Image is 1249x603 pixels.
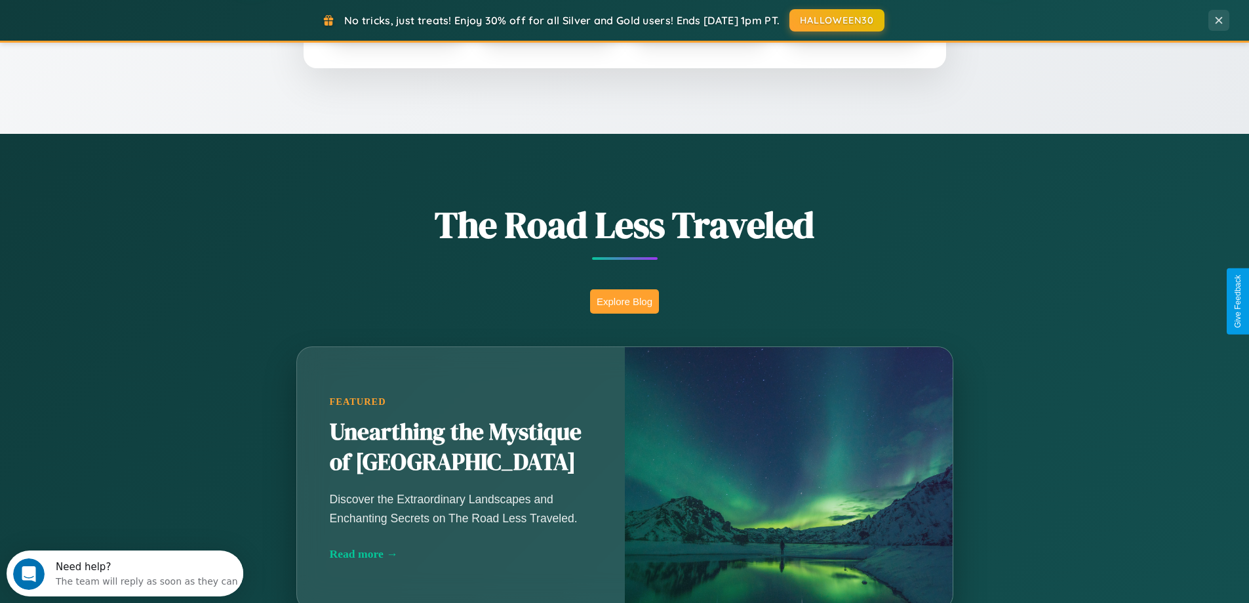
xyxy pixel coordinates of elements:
iframe: Intercom live chat [13,558,45,590]
button: HALLOWEEN30 [789,9,884,31]
h1: The Road Less Traveled [231,199,1018,250]
div: The team will reply as soon as they can [49,22,231,35]
div: Featured [330,396,592,407]
button: Explore Blog [590,289,659,314]
p: Discover the Extraordinary Landscapes and Enchanting Secrets on The Road Less Traveled. [330,490,592,527]
div: Open Intercom Messenger [5,5,244,41]
span: No tricks, just treats! Enjoy 30% off for all Silver and Gold users! Ends [DATE] 1pm PT. [344,14,780,27]
div: Give Feedback [1233,275,1242,328]
div: Need help? [49,11,231,22]
div: Read more → [330,547,592,561]
h2: Unearthing the Mystique of [GEOGRAPHIC_DATA] [330,417,592,478]
iframe: Intercom live chat discovery launcher [7,551,243,596]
